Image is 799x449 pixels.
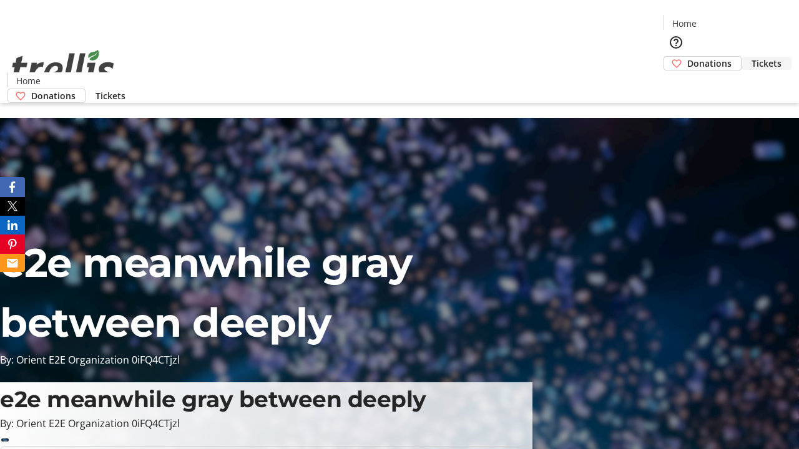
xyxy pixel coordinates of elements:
[752,57,782,70] span: Tickets
[86,89,135,102] a: Tickets
[31,89,76,102] span: Donations
[8,74,48,87] a: Home
[7,89,86,103] a: Donations
[742,57,792,70] a: Tickets
[16,74,41,87] span: Home
[96,89,125,102] span: Tickets
[664,30,689,55] button: Help
[664,70,689,95] button: Cart
[664,17,704,30] a: Home
[664,56,742,70] a: Donations
[687,57,732,70] span: Donations
[7,36,119,99] img: Orient E2E Organization 0iFQ4CTjzl's Logo
[672,17,697,30] span: Home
